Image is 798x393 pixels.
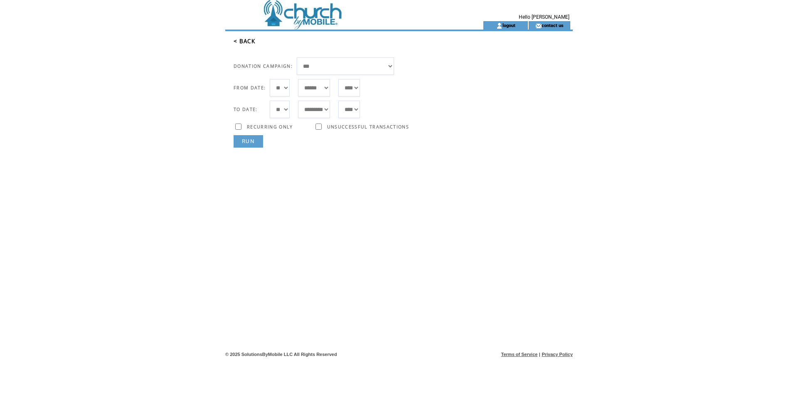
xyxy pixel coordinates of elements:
a: Privacy Policy [542,352,573,357]
a: RUN [234,135,263,148]
span: UNSUCCESSFUL TRANSACTIONS [327,124,409,130]
a: logout [502,22,515,28]
img: contact_us_icon.gif [535,22,542,29]
span: FROM DATE: [234,85,266,91]
a: Terms of Service [501,352,538,357]
img: account_icon.gif [496,22,502,29]
span: TO DATE: [234,106,258,112]
span: © 2025 SolutionsByMobile LLC All Rights Reserved [225,352,337,357]
span: DONATION CAMPAIGN: [234,63,293,69]
span: Hello [PERSON_NAME] [519,14,569,20]
span: RECURRING ONLY [247,124,293,130]
a: contact us [542,22,564,28]
a: < BACK [234,37,255,45]
span: | [539,352,540,357]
